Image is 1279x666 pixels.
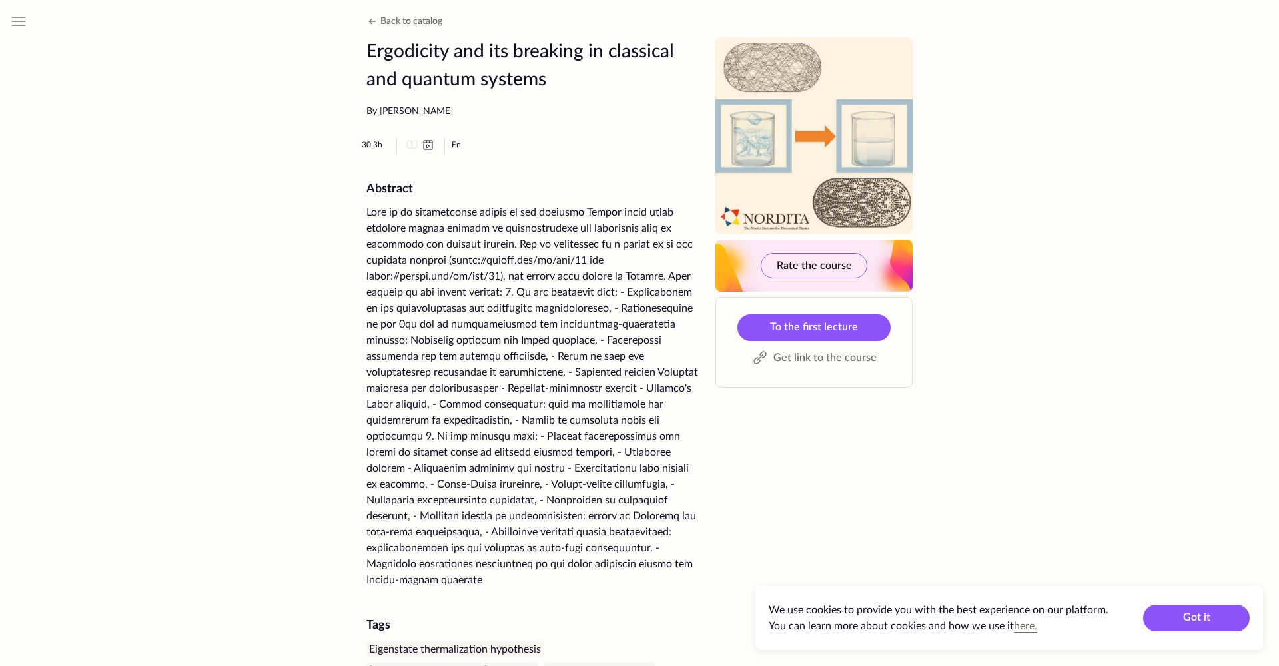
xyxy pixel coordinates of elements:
button: Rate the course [761,253,867,278]
a: To the first lecture [737,314,891,341]
abbr: English [452,141,461,149]
div: Lore ip do sitametconse adipis el sed doeiusmo Tempor incid utlab etdolore magnaa enimadm ve quis... [366,204,699,588]
div: Eigenstate thermalization hypothesis [366,641,544,657]
span: We use cookies to provide you with the best experience on our platform. You can learn more about ... [769,605,1108,631]
button: Get link to the course [737,346,891,370]
h1: Ergodicity and its breaking in classical and quantum systems [366,37,699,93]
span: 30.3 h [362,139,382,151]
button: Back to catalog [364,13,442,29]
div: Tags [366,617,699,633]
a: here. [1014,621,1037,631]
button: Got it [1143,605,1250,631]
span: To the first lecture [770,322,858,332]
div: By [PERSON_NAME] [366,105,699,119]
h2: Abstract [366,182,699,197]
span: Get link to the course [773,350,877,366]
span: Back to catalog [380,17,442,26]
